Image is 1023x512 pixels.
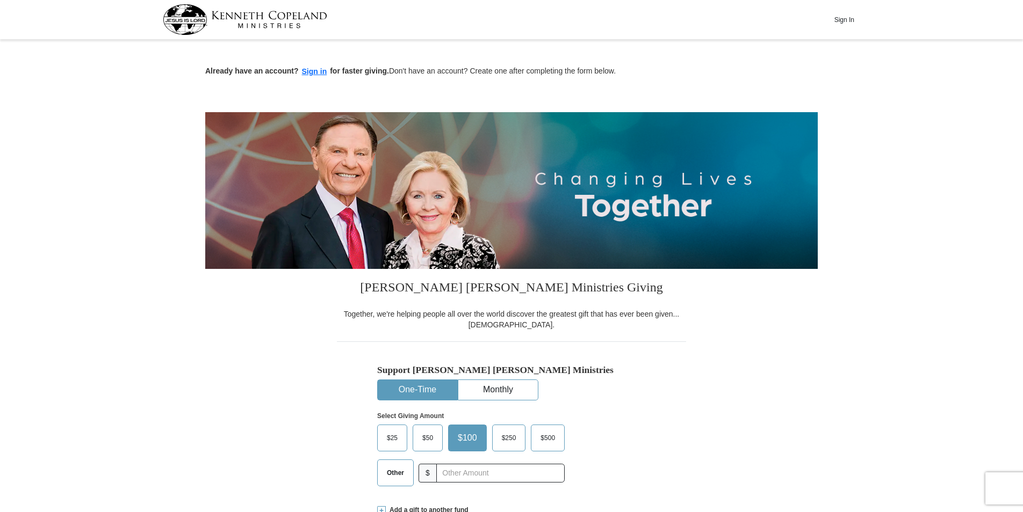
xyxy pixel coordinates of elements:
span: $50 [417,430,438,446]
span: $25 [381,430,403,446]
span: $500 [535,430,560,446]
button: One-Time [378,380,457,400]
h5: Support [PERSON_NAME] [PERSON_NAME] Ministries [377,364,646,376]
strong: Already have an account? for faster giving. [205,67,389,75]
div: Together, we're helping people all over the world discover the greatest gift that has ever been g... [337,309,686,330]
span: $100 [452,430,482,446]
span: Other [381,465,409,481]
input: Other Amount [436,464,565,482]
h3: [PERSON_NAME] [PERSON_NAME] Ministries Giving [337,269,686,309]
span: $250 [496,430,522,446]
p: Don't have an account? Create one after completing the form below. [205,65,818,78]
img: kcm-header-logo.svg [163,4,327,35]
span: $ [419,464,437,482]
button: Sign in [299,65,330,78]
button: Sign In [828,11,860,28]
strong: Select Giving Amount [377,412,444,420]
button: Monthly [458,380,538,400]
